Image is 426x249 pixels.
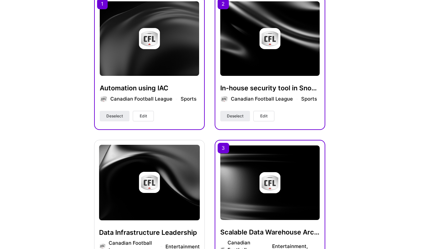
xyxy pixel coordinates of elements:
[231,95,317,103] div: Canadian Football League Sports
[260,113,267,119] span: Edit
[139,28,160,49] img: Company logo
[220,1,320,76] img: cover
[110,95,196,103] div: Canadian Football League Sports
[260,28,281,49] img: Company logo
[260,172,281,193] img: Company logo
[253,111,274,121] button: Edit
[140,113,147,119] span: Edit
[220,111,250,121] button: Deselect
[100,84,199,92] h4: Automation using IAC
[100,95,108,103] img: Company logo
[100,1,199,76] img: cover
[227,113,243,119] span: Deselect
[220,95,228,103] img: Company logo
[106,113,123,119] span: Deselect
[100,111,129,121] button: Deselect
[220,145,320,220] img: cover
[220,228,320,236] h4: Scalable Data Warehouse Architecture
[220,84,320,92] h4: In-house security tool in Snowflake
[133,111,154,121] button: Edit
